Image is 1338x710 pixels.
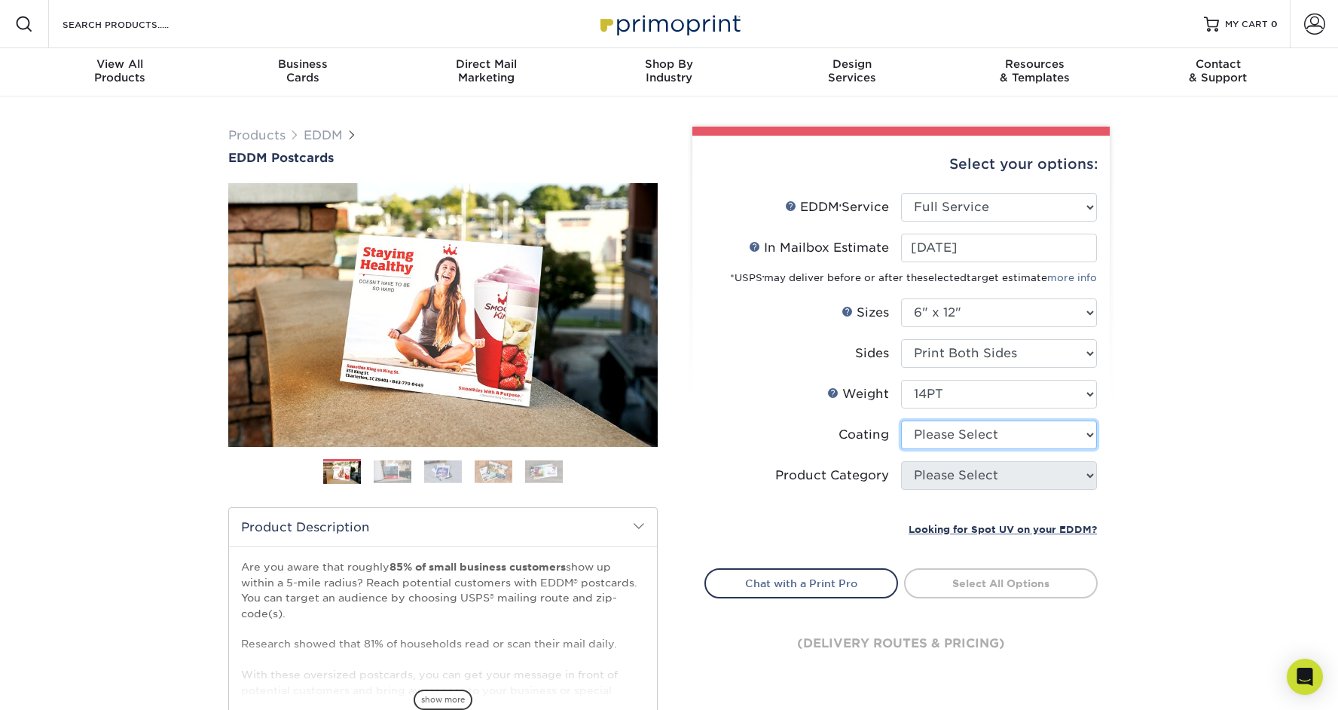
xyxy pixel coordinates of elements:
[775,467,889,485] div: Product Category
[475,460,512,483] img: EDDM 04
[395,48,578,96] a: Direct MailMarketing
[228,151,658,165] a: EDDM Postcards
[29,48,212,96] a: View AllProducts
[909,522,1097,536] a: Looking for Spot UV on your EDDM?
[525,460,563,483] img: EDDM 05
[374,460,411,483] img: EDDM 02
[1126,57,1309,71] span: Contact
[943,57,1126,84] div: & Templates
[1047,272,1097,283] a: more info
[827,385,889,403] div: Weight
[704,568,898,598] a: Chat with a Print Pro
[704,136,1098,193] div: Select your options:
[395,57,578,71] span: Direct Mail
[855,344,889,363] div: Sides
[414,690,472,710] span: show more
[61,15,208,33] input: SEARCH PRODUCTS.....
[704,598,1098,689] div: (delivery routes & pricing)
[29,57,212,84] div: Products
[943,48,1126,96] a: Resources& Templates
[842,304,889,322] div: Sizes
[901,234,1097,262] input: Select Date
[212,57,395,71] span: Business
[594,8,744,40] img: Primoprint
[578,57,761,71] span: Shop By
[730,272,1097,283] small: *USPS may deliver before or after the target estimate
[1287,659,1323,695] div: Open Intercom Messenger
[785,198,889,216] div: EDDM Service
[323,460,361,486] img: EDDM 01
[389,561,566,573] strong: 85% of small business customers
[839,426,889,444] div: Coating
[760,57,943,84] div: Services
[395,57,578,84] div: Marketing
[1126,57,1309,84] div: & Support
[839,204,842,210] sup: ®
[212,57,395,84] div: Cards
[762,275,764,280] sup: ®
[228,151,334,165] span: EDDM Postcards
[229,508,657,546] h2: Product Description
[304,128,343,142] a: EDDM
[29,57,212,71] span: View All
[212,48,395,96] a: BusinessCards
[578,48,761,96] a: Shop ByIndustry
[1126,48,1309,96] a: Contact& Support
[1225,18,1268,31] span: MY CART
[923,272,967,283] span: selected
[1271,19,1278,29] span: 0
[578,57,761,84] div: Industry
[228,128,286,142] a: Products
[424,460,462,483] img: EDDM 03
[904,568,1098,598] a: Select All Options
[749,239,889,257] div: In Mailbox Estimate
[760,57,943,71] span: Design
[909,524,1097,535] small: Looking for Spot UV on your EDDM?
[760,48,943,96] a: DesignServices
[943,57,1126,71] span: Resources
[228,167,658,464] img: EDDM Postcards 01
